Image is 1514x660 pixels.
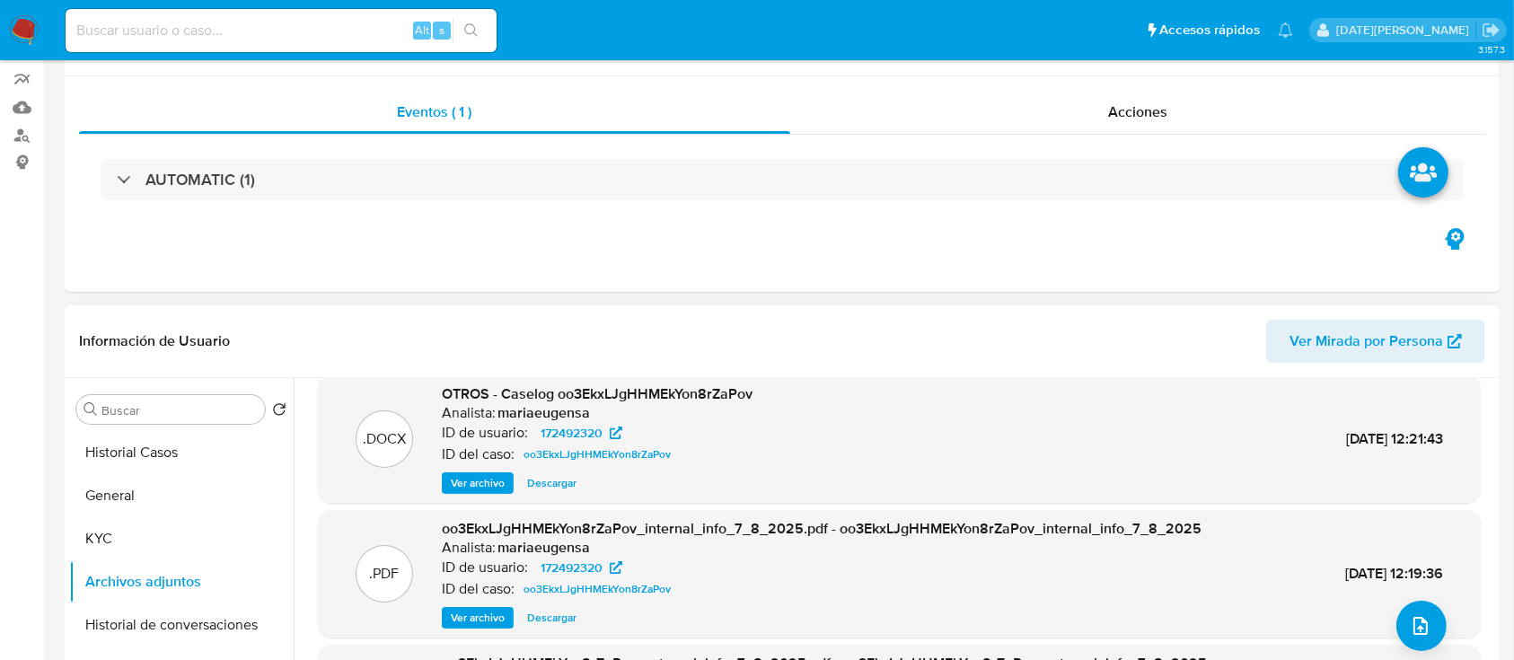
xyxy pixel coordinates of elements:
h3: AUTOMATIC (1) [145,170,255,189]
span: Ver Mirada por Persona [1290,320,1443,363]
span: Descargar [527,609,577,627]
a: oo3EkxLJgHHMEkYon8rZaPov [516,578,678,600]
p: Analista: [442,539,496,557]
input: Buscar usuario o caso... [66,19,497,42]
h1: Información de Usuario [79,332,230,350]
a: 172492320 [530,557,633,578]
input: Buscar [101,402,258,418]
button: Historial de conversaciones [69,603,294,647]
span: oo3EkxLJgHHMEkYon8rZaPov_internal_info_7_8_2025.pdf - oo3EkxLJgHHMEkYon8rZaPov_internal_info_7_8_... [442,518,1202,539]
h1: Información del caso [79,43,1485,61]
p: .PDF [370,564,400,584]
a: 172492320 [530,422,633,444]
span: Acciones [1108,101,1167,122]
span: Eventos ( 1 ) [397,101,471,122]
button: Ver archivo [442,472,514,494]
span: 3.157.3 [1478,42,1505,57]
button: Historial Casos [69,431,294,474]
h6: mariaeugensa [497,539,590,557]
span: Ver archivo [451,474,505,492]
button: Descargar [518,607,585,629]
span: s [439,22,445,39]
a: Salir [1482,21,1501,40]
span: [DATE] 12:19:36 [1345,563,1443,584]
button: Buscar [84,402,98,417]
a: oo3EkxLJgHHMEkYon8rZaPov [516,444,678,465]
span: oo3EkxLJgHHMEkYon8rZaPov [524,444,671,465]
button: Ver archivo [442,607,514,629]
p: lucia.neglia@mercadolibre.com [1336,22,1475,39]
span: Ver archivo [451,609,505,627]
div: AUTOMATIC (1) [101,159,1464,200]
button: KYC [69,517,294,560]
button: Archivos adjuntos [69,560,294,603]
span: OTROS - Caselog oo3EkxLJgHHMEkYon8rZaPov [442,383,753,404]
span: 172492320 [541,557,603,578]
a: Notificaciones [1278,22,1293,38]
p: ID de usuario: [442,559,528,576]
button: upload-file [1396,601,1447,651]
span: 172492320 [541,422,603,444]
button: Ver Mirada por Persona [1266,320,1485,363]
button: search-icon [453,18,489,43]
p: Analista: [442,404,496,422]
span: [DATE] 12:21:43 [1346,428,1443,449]
h6: mariaeugensa [497,404,590,422]
p: ID del caso: [442,445,515,463]
p: .DOCX [363,429,406,449]
button: Descargar [518,472,585,494]
span: oo3EkxLJgHHMEkYon8rZaPov [524,578,671,600]
span: Accesos rápidos [1159,21,1260,40]
button: Volver al orden por defecto [272,402,286,422]
span: Alt [415,22,429,39]
button: General [69,474,294,517]
span: Descargar [527,474,577,492]
p: ID del caso: [442,580,515,598]
p: ID de usuario: [442,424,528,442]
